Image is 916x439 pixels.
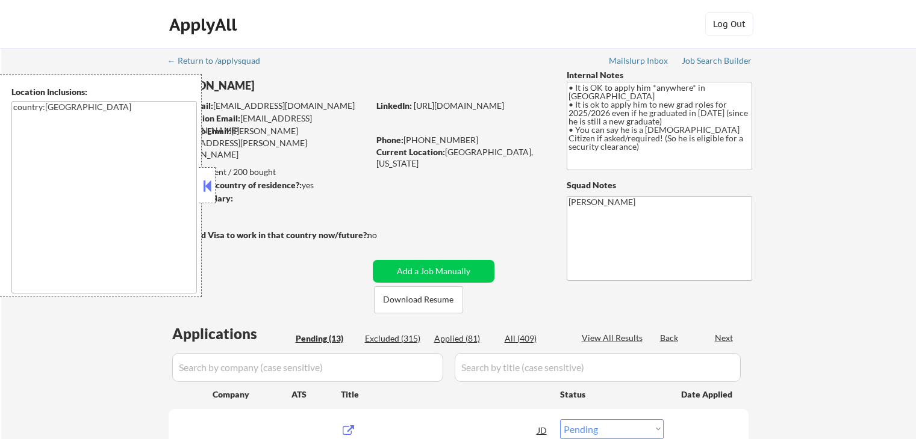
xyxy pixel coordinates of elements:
[582,332,646,344] div: View All Results
[609,56,669,68] a: Mailslurp Inbox
[167,57,272,65] div: ← Return to /applysquad
[705,12,753,36] button: Log Out
[172,353,443,382] input: Search by company (case sensitive)
[213,388,291,401] div: Company
[367,229,402,241] div: no
[291,388,341,401] div: ATS
[169,14,240,35] div: ApplyAll
[414,100,504,111] a: [URL][DOMAIN_NAME]
[374,286,463,313] button: Download Resume
[169,230,369,240] strong: Will need Visa to work in that country now/future?:
[682,56,752,68] a: Job Search Builder
[455,353,741,382] input: Search by title (case sensitive)
[376,147,445,157] strong: Current Location:
[660,332,679,344] div: Back
[168,166,369,178] div: 81 sent / 200 bought
[373,260,494,283] button: Add a Job Manually
[505,333,565,345] div: All (409)
[169,100,369,112] div: [EMAIL_ADDRESS][DOMAIN_NAME]
[567,179,752,191] div: Squad Notes
[168,179,365,191] div: yes
[376,146,547,170] div: [GEOGRAPHIC_DATA], [US_STATE]
[434,333,494,345] div: Applied (81)
[168,180,302,190] strong: Can work in country of residence?:
[560,383,664,405] div: Status
[567,69,752,81] div: Internal Notes
[609,57,669,65] div: Mailslurp Inbox
[169,125,369,161] div: [PERSON_NAME][EMAIL_ADDRESS][PERSON_NAME][DOMAIN_NAME]
[169,78,416,93] div: [PERSON_NAME]
[681,388,734,401] div: Date Applied
[376,134,547,146] div: [PHONE_NUMBER]
[365,333,425,345] div: Excluded (315)
[682,57,752,65] div: Job Search Builder
[376,135,403,145] strong: Phone:
[169,112,369,136] div: [EMAIL_ADDRESS][DOMAIN_NAME]
[296,333,356,345] div: Pending (13)
[341,388,549,401] div: Title
[715,332,734,344] div: Next
[376,100,412,111] strong: LinkedIn:
[167,56,272,68] a: ← Return to /applysquad
[11,86,197,98] div: Location Inclusions:
[172,327,291,341] div: Applications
